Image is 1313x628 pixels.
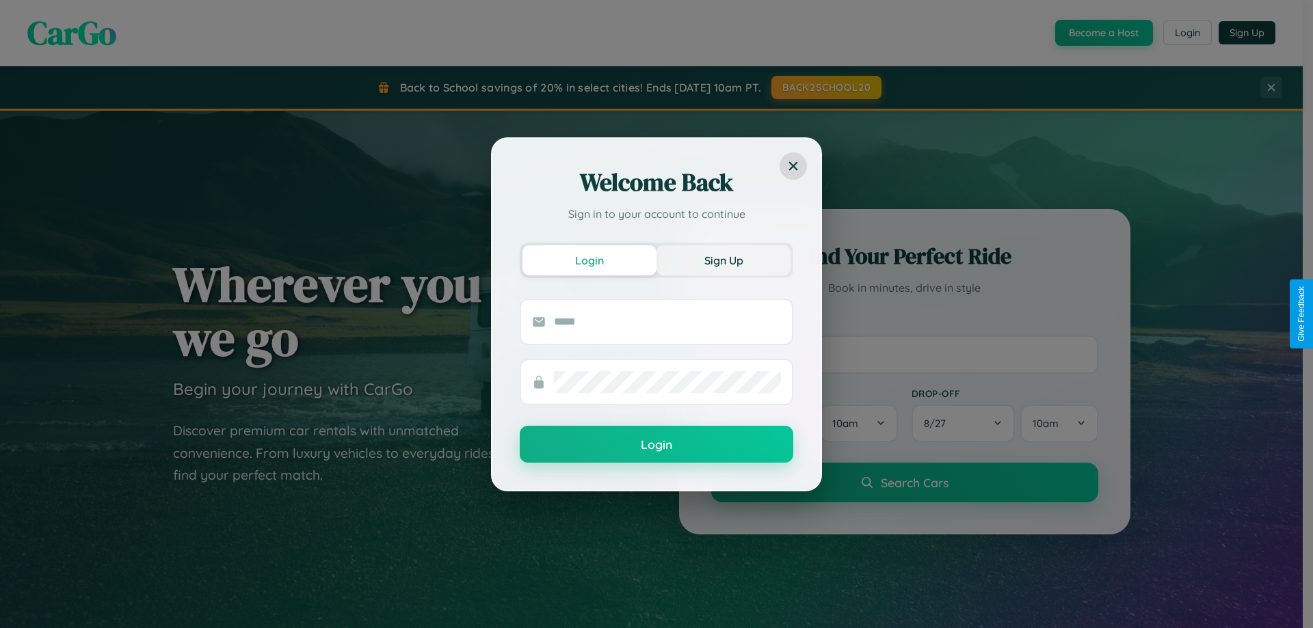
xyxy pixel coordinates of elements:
[520,166,793,199] h2: Welcome Back
[520,206,793,222] p: Sign in to your account to continue
[522,245,656,275] button: Login
[656,245,791,275] button: Sign Up
[520,426,793,463] button: Login
[1297,286,1306,342] div: Give Feedback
